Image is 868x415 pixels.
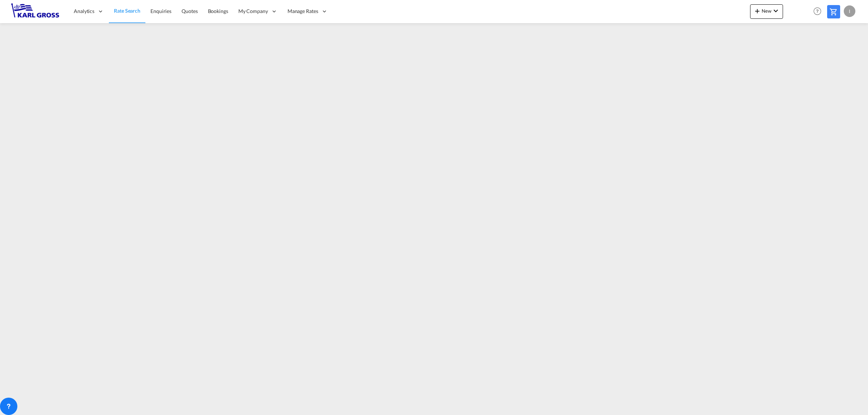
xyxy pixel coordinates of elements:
span: Rate Search [114,8,140,14]
span: Bookings [208,8,228,14]
span: My Company [238,8,268,15]
span: Help [811,5,824,17]
span: Analytics [74,8,94,15]
md-icon: icon-plus 400-fg [753,7,762,15]
div: I [844,5,855,17]
span: New [753,8,780,14]
span: Manage Rates [288,8,318,15]
img: 3269c73066d711f095e541db4db89301.png [11,3,60,20]
span: Enquiries [150,8,171,14]
md-icon: icon-chevron-down [771,7,780,15]
div: Help [811,5,827,18]
button: icon-plus 400-fgNewicon-chevron-down [750,4,783,19]
span: Quotes [182,8,197,14]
